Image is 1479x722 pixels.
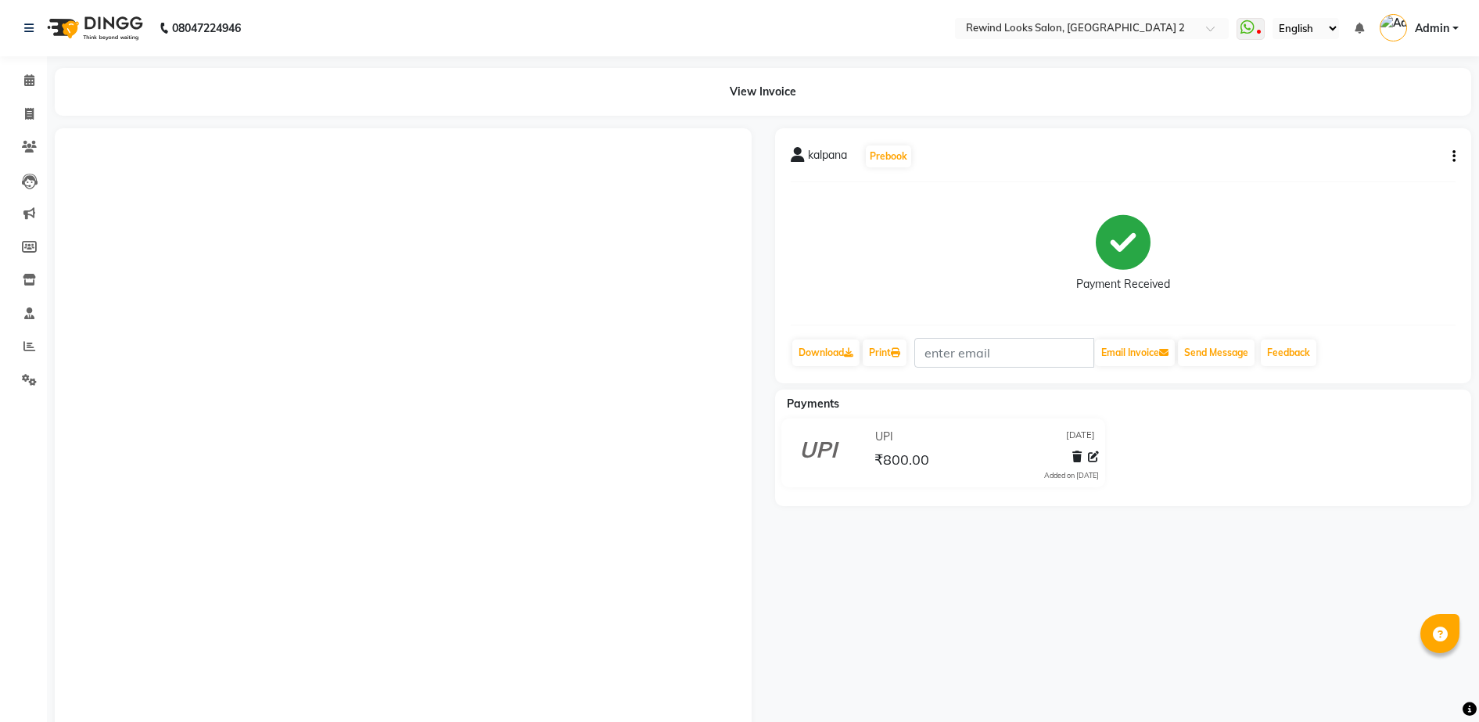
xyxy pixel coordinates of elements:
[1076,276,1170,293] div: Payment Received
[1178,339,1255,366] button: Send Message
[40,6,147,50] img: logo
[1066,429,1095,445] span: [DATE]
[863,339,906,366] a: Print
[914,338,1094,368] input: enter email
[1380,14,1407,41] img: Admin
[55,68,1471,116] div: View Invoice
[1095,339,1175,366] button: Email Invoice
[866,145,911,167] button: Prebook
[787,397,839,411] span: Payments
[1261,339,1316,366] a: Feedback
[874,451,929,472] span: ₹800.00
[1413,659,1463,706] iframe: chat widget
[792,339,860,366] a: Download
[1415,20,1449,37] span: Admin
[1044,470,1099,481] div: Added on [DATE]
[808,147,847,169] span: kalpana
[172,6,241,50] b: 08047224946
[875,429,893,445] span: UPI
